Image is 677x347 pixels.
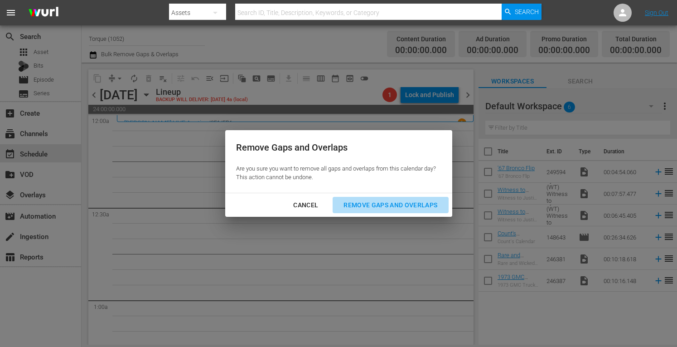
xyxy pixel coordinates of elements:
[5,7,16,18] span: menu
[282,197,329,214] button: Cancel
[286,200,325,211] div: Cancel
[22,2,65,24] img: ans4CAIJ8jUAAAAAAAAAAAAAAAAAAAAAAAAgQb4GAAAAAAAAAAAAAAAAAAAAAAAAJMjXAAAAAAAAAAAAAAAAAAAAAAAAgAT5G...
[236,165,436,173] p: Are you sure you want to remove all gaps and overlaps from this calendar day?
[645,9,668,16] a: Sign Out
[236,173,436,182] p: This action cannot be undone.
[515,4,539,20] span: Search
[236,141,436,154] div: Remove Gaps and Overlaps
[333,197,448,214] button: Remove Gaps and Overlaps
[336,200,445,211] div: Remove Gaps and Overlaps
